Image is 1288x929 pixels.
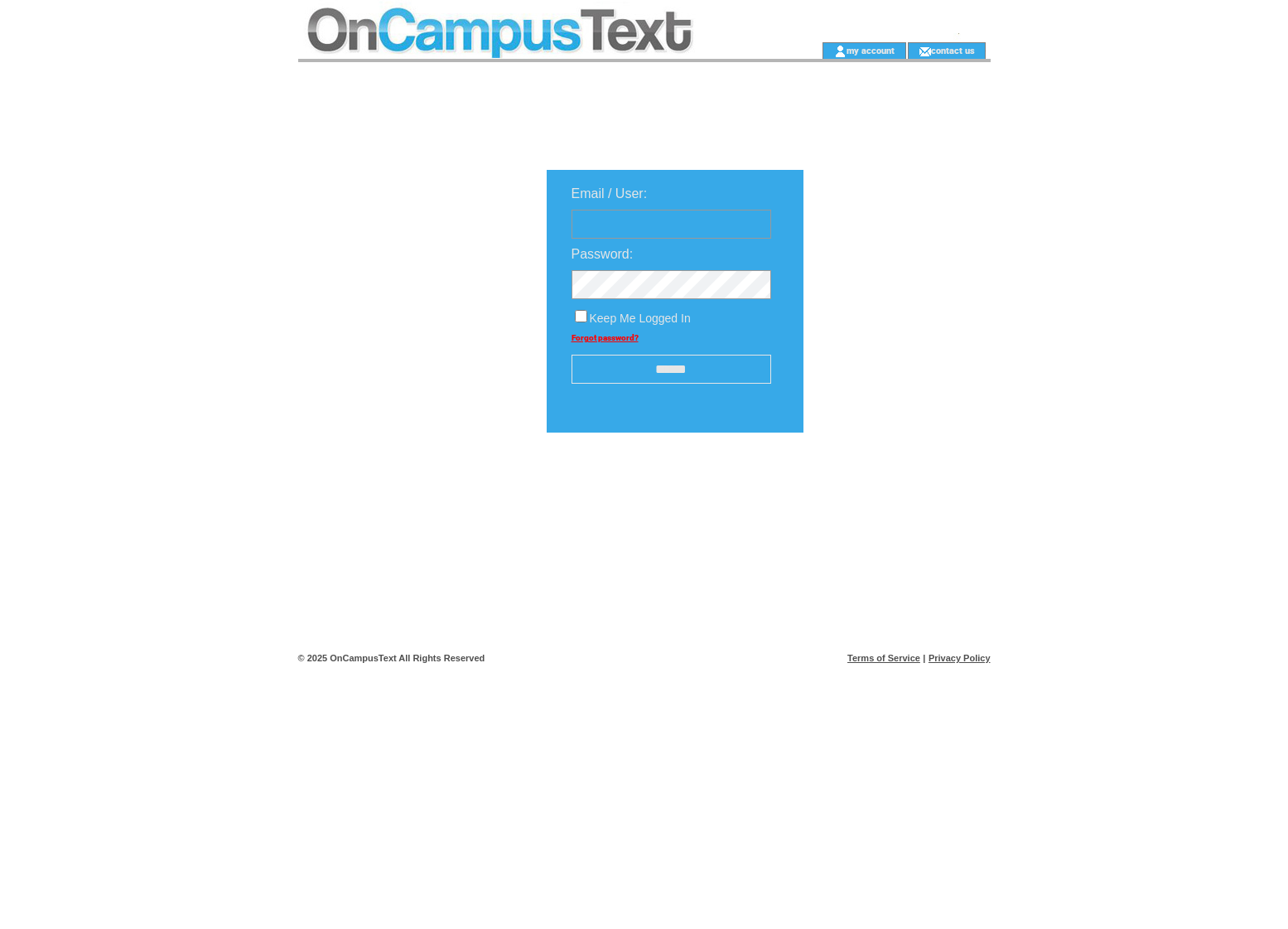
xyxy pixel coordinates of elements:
a: Privacy Policy [929,653,991,663]
span: Password: [572,247,634,261]
span: Keep Me Logged In [590,312,691,325]
img: account_icon.gif [834,45,847,58]
a: Forgot password? [572,333,639,342]
span: © 2025 OnCampusText All Rights Reserved [298,653,485,663]
span: | [923,653,925,663]
a: Terms of Service [847,653,920,663]
img: transparent.png [851,474,934,495]
span: Email / User: [572,186,648,201]
a: contact us [931,45,975,56]
a: my account [847,45,895,56]
img: contact_us_icon.gif [919,45,931,58]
